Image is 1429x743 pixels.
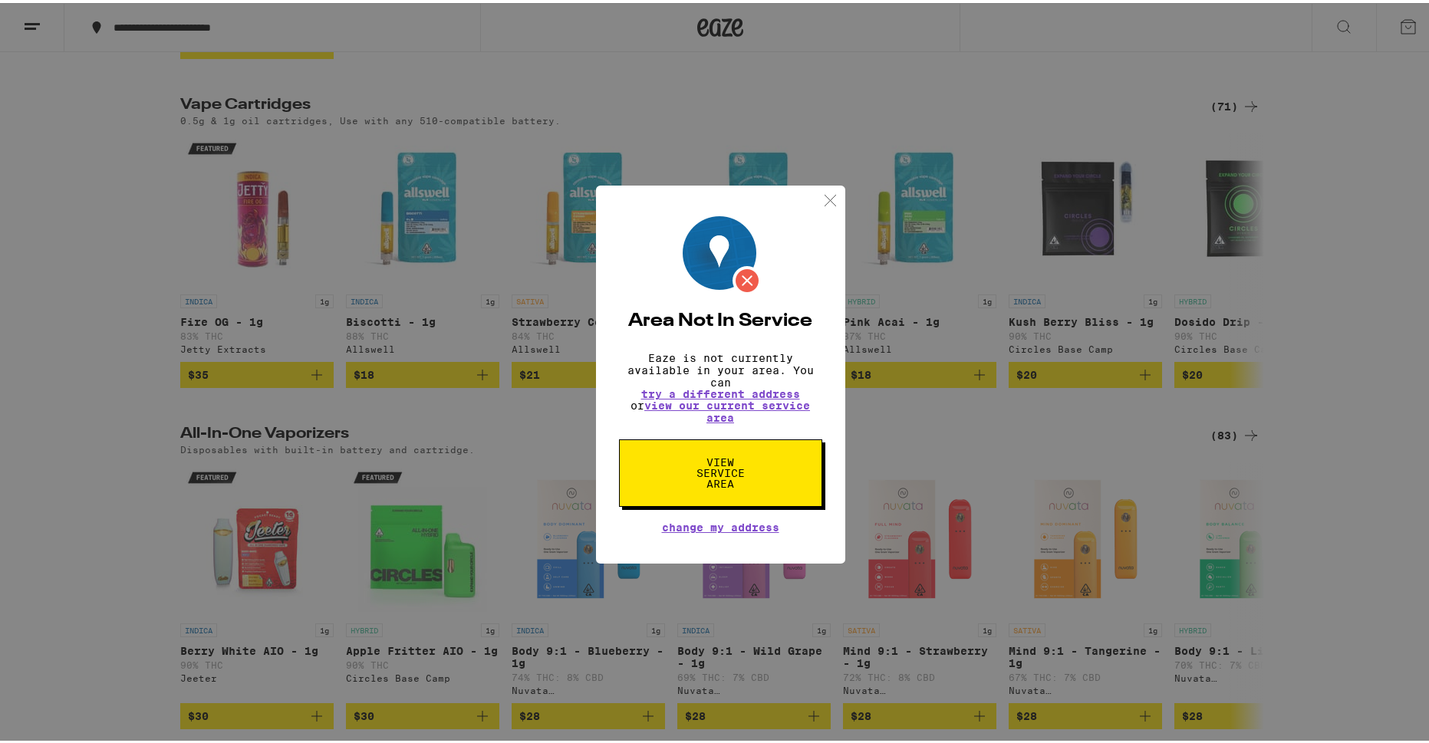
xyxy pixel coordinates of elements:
p: Eaze is not currently available in your area. You can or [619,349,822,421]
img: Location [683,213,762,292]
button: try a different address [641,386,800,396]
a: view our current service area [644,396,810,421]
h2: Area Not In Service [619,309,822,327]
img: close.svg [821,188,840,207]
button: Change My Address [662,519,779,530]
a: View Service Area [619,453,822,465]
span: View Service Area [681,454,760,486]
button: View Service Area [619,436,822,504]
span: Hi. Need any help? [9,11,110,23]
